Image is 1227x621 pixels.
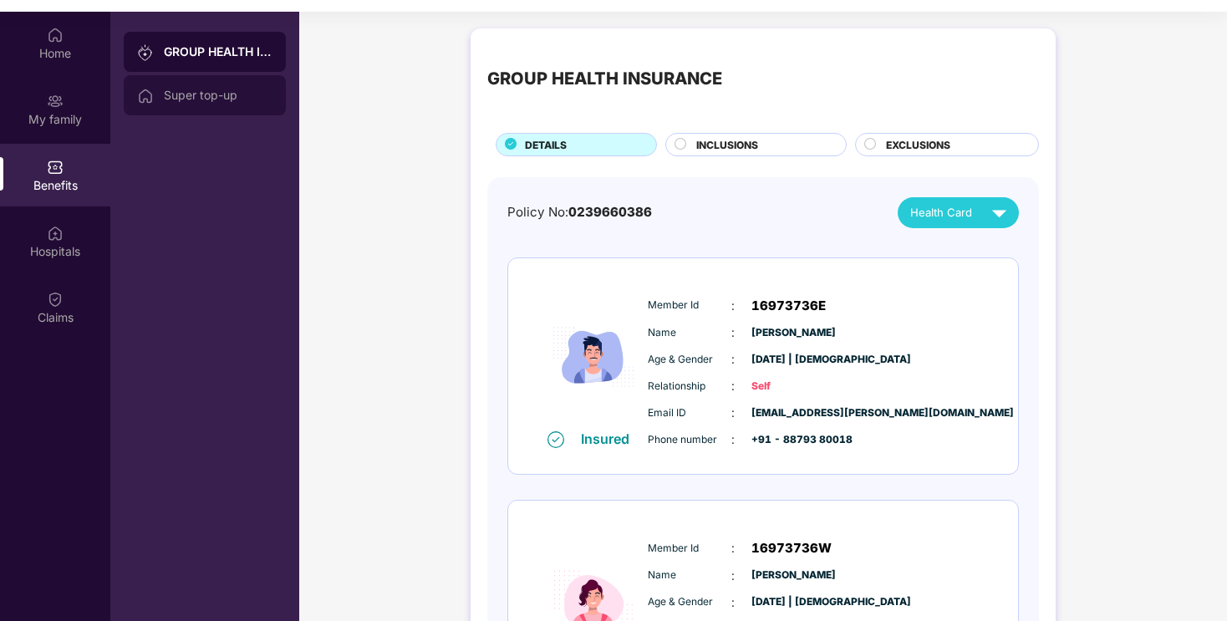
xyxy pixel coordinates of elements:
[751,352,835,368] span: [DATE] | [DEMOGRAPHIC_DATA]
[731,539,735,557] span: :
[985,198,1014,227] img: svg+xml;base64,PHN2ZyB4bWxucz0iaHR0cDovL3d3dy53My5vcmcvMjAwMC9zdmciIHZpZXdCb3g9IjAgMCAyNCAyNCIgd2...
[137,88,154,104] img: svg+xml;base64,PHN2ZyBpZD0iSG9tZSIgeG1sbnM9Imh0dHA6Ly93d3cudzMub3JnLzIwMDAvc3ZnIiB3aWR0aD0iMjAiIG...
[751,594,835,610] span: [DATE] | [DEMOGRAPHIC_DATA]
[47,93,64,109] img: svg+xml;base64,PHN2ZyB3aWR0aD0iMjAiIGhlaWdodD0iMjAiIHZpZXdCb3g9IjAgMCAyMCAyMCIgZmlsbD0ibm9uZSIgeG...
[731,404,735,422] span: :
[751,405,835,421] span: [EMAIL_ADDRESS][PERSON_NAME][DOMAIN_NAME]
[731,593,735,612] span: :
[751,296,826,316] span: 16973736E
[898,197,1019,228] button: Health Card
[751,432,835,448] span: +91 - 88793 80018
[910,204,972,221] span: Health Card
[751,568,835,583] span: [PERSON_NAME]
[648,325,731,341] span: Name
[137,44,154,61] img: svg+xml;base64,PHN2ZyB3aWR0aD0iMjAiIGhlaWdodD0iMjAiIHZpZXdCb3g9IjAgMCAyMCAyMCIgZmlsbD0ibm9uZSIgeG...
[47,291,64,308] img: svg+xml;base64,PHN2ZyBpZD0iQ2xhaW0iIHhtbG5zPSJodHRwOi8vd3d3LnczLm9yZy8yMDAwL3N2ZyIgd2lkdGg9IjIwIi...
[47,159,64,176] img: svg+xml;base64,PHN2ZyBpZD0iQmVuZWZpdHMiIHhtbG5zPSJodHRwOi8vd3d3LnczLm9yZy8yMDAwL3N2ZyIgd2lkdGg9Ij...
[543,284,644,430] img: icon
[47,27,64,43] img: svg+xml;base64,PHN2ZyBpZD0iSG9tZSIgeG1sbnM9Imh0dHA6Ly93d3cudzMub3JnLzIwMDAvc3ZnIiB3aWR0aD0iMjAiIG...
[581,430,639,447] div: Insured
[648,405,731,421] span: Email ID
[886,137,950,153] span: EXCLUSIONS
[487,65,722,92] div: GROUP HEALTH INSURANCE
[751,379,835,394] span: Self
[164,89,272,102] div: Super top-up
[731,323,735,342] span: :
[696,137,758,153] span: INCLUSIONS
[731,297,735,315] span: :
[751,538,832,558] span: 16973736W
[525,137,567,153] span: DETAILS
[648,594,731,610] span: Age & Gender
[648,352,731,368] span: Age & Gender
[731,350,735,369] span: :
[164,43,272,60] div: GROUP HEALTH INSURANCE
[731,430,735,449] span: :
[547,431,564,448] img: svg+xml;base64,PHN2ZyB4bWxucz0iaHR0cDovL3d3dy53My5vcmcvMjAwMC9zdmciIHdpZHRoPSIxNiIgaGVpZ2h0PSIxNi...
[648,379,731,394] span: Relationship
[648,432,731,448] span: Phone number
[648,298,731,313] span: Member Id
[731,377,735,395] span: :
[731,567,735,585] span: :
[47,225,64,242] img: svg+xml;base64,PHN2ZyBpZD0iSG9zcGl0YWxzIiB4bWxucz0iaHR0cDovL3d3dy53My5vcmcvMjAwMC9zdmciIHdpZHRoPS...
[568,204,652,220] span: 0239660386
[507,202,652,222] div: Policy No:
[648,541,731,557] span: Member Id
[751,325,835,341] span: [PERSON_NAME]
[648,568,731,583] span: Name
